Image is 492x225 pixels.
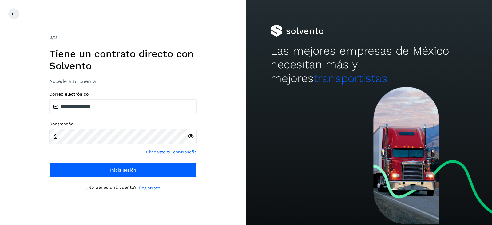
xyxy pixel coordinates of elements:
[49,163,197,177] button: Inicia sesión
[271,44,467,85] h2: Las mejores empresas de México necesitan más y mejores
[49,34,52,40] span: 2
[314,72,387,85] span: transportistas
[49,48,197,72] h1: Tiene un contrato directo con Solvento
[49,92,197,97] label: Correo electrónico
[146,149,197,155] a: Olvidaste tu contraseña
[49,34,197,41] div: /2
[110,168,136,172] span: Inicia sesión
[49,121,197,127] label: Contraseña
[86,185,137,191] p: ¿No tienes una cuenta?
[139,185,160,191] a: Regístrate
[49,78,197,84] h3: Accede a tu cuenta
